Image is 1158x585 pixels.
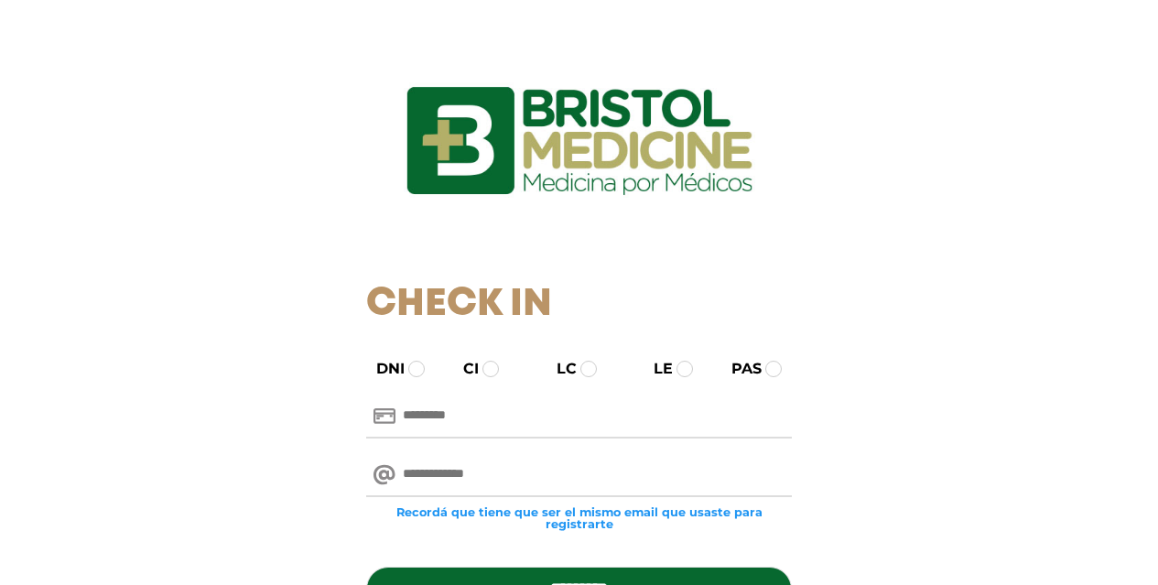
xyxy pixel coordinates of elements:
img: logo_ingresarbristol.jpg [332,22,827,260]
label: CI [447,358,479,380]
label: LE [637,358,673,380]
label: LC [540,358,577,380]
label: DNI [360,358,405,380]
label: PAS [715,358,762,380]
h1: Check In [366,282,792,328]
small: Recordá que tiene que ser el mismo email que usaste para registrarte [366,506,792,530]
